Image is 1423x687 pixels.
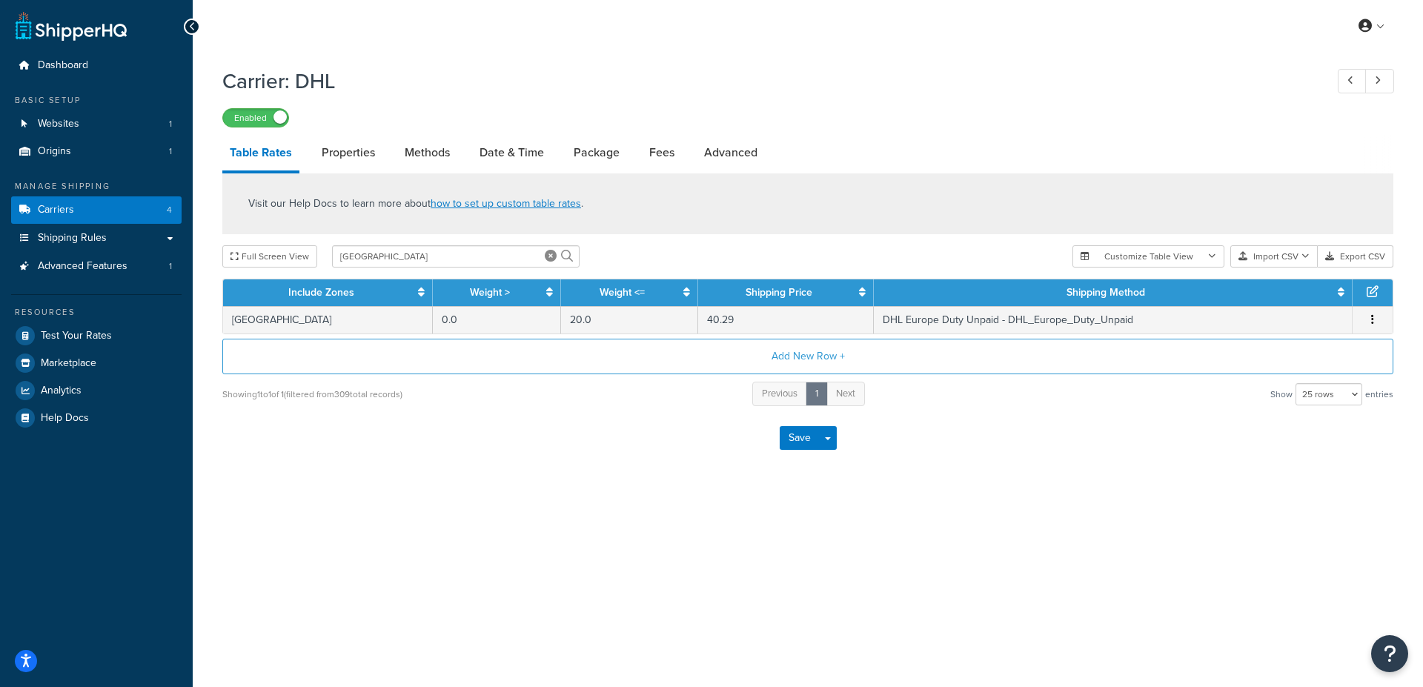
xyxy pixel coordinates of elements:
[836,386,855,400] span: Next
[806,382,828,406] a: 1
[222,339,1393,374] button: Add New Row +
[1371,635,1408,672] button: Open Resource Center
[826,382,865,406] a: Next
[11,322,182,349] a: Test Your Rates
[38,204,74,216] span: Carriers
[11,94,182,107] div: Basic Setup
[600,285,645,300] a: Weight <=
[11,196,182,224] li: Carriers
[11,350,182,376] a: Marketplace
[780,426,820,450] button: Save
[41,357,96,370] span: Marketplace
[38,59,88,72] span: Dashboard
[41,330,112,342] span: Test Your Rates
[431,196,581,211] a: how to set up custom table rates
[397,135,457,170] a: Methods
[222,384,402,405] div: Showing 1 to 1 of 1 (filtered from 309 total records)
[561,306,698,333] td: 20.0
[1318,245,1393,268] button: Export CSV
[698,306,874,333] td: 40.29
[1365,69,1394,93] a: Next Record
[1365,384,1393,405] span: entries
[11,110,182,138] a: Websites1
[288,285,354,300] a: Include Zones
[38,232,107,245] span: Shipping Rules
[746,285,812,300] a: Shipping Price
[1270,384,1293,405] span: Show
[472,135,551,170] a: Date & Time
[762,386,797,400] span: Previous
[11,180,182,193] div: Manage Shipping
[1230,245,1318,268] button: Import CSV
[11,196,182,224] a: Carriers4
[332,245,580,268] input: Search
[169,145,172,158] span: 1
[642,135,682,170] a: Fees
[223,109,288,127] label: Enabled
[11,138,182,165] li: Origins
[248,196,583,212] p: Visit our Help Docs to learn more about .
[222,67,1310,96] h1: Carrier: DHL
[470,285,510,300] a: Weight >
[11,110,182,138] li: Websites
[566,135,627,170] a: Package
[697,135,765,170] a: Advanced
[11,306,182,319] div: Resources
[1338,69,1367,93] a: Previous Record
[11,225,182,252] a: Shipping Rules
[222,245,317,268] button: Full Screen View
[38,260,127,273] span: Advanced Features
[169,118,172,130] span: 1
[11,253,182,280] li: Advanced Features
[41,412,89,425] span: Help Docs
[11,253,182,280] a: Advanced Features1
[167,204,172,216] span: 4
[222,135,299,173] a: Table Rates
[169,260,172,273] span: 1
[874,306,1353,333] td: DHL Europe Duty Unpaid - DHL_Europe_Duty_Unpaid
[433,306,561,333] td: 0.0
[11,377,182,404] a: Analytics
[314,135,382,170] a: Properties
[11,405,182,431] a: Help Docs
[752,382,807,406] a: Previous
[38,118,79,130] span: Websites
[11,52,182,79] a: Dashboard
[223,306,433,333] td: [GEOGRAPHIC_DATA]
[38,145,71,158] span: Origins
[1072,245,1224,268] button: Customize Table View
[1067,285,1145,300] a: Shipping Method
[41,385,82,397] span: Analytics
[11,138,182,165] a: Origins1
